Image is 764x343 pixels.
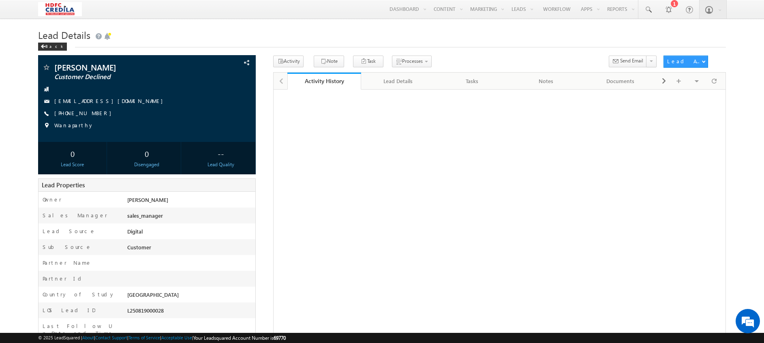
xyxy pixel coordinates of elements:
span: [PERSON_NAME] [54,63,190,71]
a: Notes [509,73,584,90]
a: About [82,335,94,340]
div: Digital [125,227,255,239]
img: Custom Logo [38,2,81,16]
a: Lead Details [361,73,435,90]
div: Lead Score [40,161,105,168]
label: Sub Source [43,243,92,251]
label: Owner [43,196,62,203]
label: Sales Manager [43,212,107,219]
div: Notes [516,76,576,86]
span: [PERSON_NAME] [127,196,168,203]
span: Your Leadsquared Account Number is [193,335,286,341]
span: Lead Details [38,28,90,41]
label: Last Follow Up Date and Time [43,322,117,337]
span: Wanaparthy [54,122,94,130]
div: sales_manager [125,212,255,223]
div: Documents [590,76,651,86]
a: Contact Support [95,335,127,340]
label: Lead Source [43,227,96,235]
span: © 2025 LeadSquared | | | | | [38,334,286,342]
label: LOS Lead ID [43,307,95,314]
span: 69770 [274,335,286,341]
div: Lead Details [368,76,428,86]
a: [PHONE_NUMBER] [54,109,116,116]
a: Terms of Service [128,335,160,340]
div: Tasks [442,76,502,86]
span: Customer Declined [54,73,190,81]
div: 0 [115,146,179,161]
label: Country of Study [43,291,115,298]
a: [EMAIL_ADDRESS][DOMAIN_NAME] [54,97,167,104]
button: Send Email [609,56,647,67]
label: Partner Id [43,275,84,282]
button: Activity [273,56,304,67]
span: Send Email [620,57,643,64]
div: [GEOGRAPHIC_DATA] [125,291,255,302]
div: Lead Actions [667,58,702,65]
div: 0 [40,146,105,161]
div: Disengaged [115,161,179,168]
div: Customer [125,243,255,255]
a: Documents [584,73,658,90]
button: Note [314,56,344,67]
a: Activity History [287,73,362,90]
a: Acceptable Use [161,335,192,340]
button: Processes [392,56,432,67]
span: Processes [402,58,423,64]
button: Task [353,56,383,67]
a: Back [38,42,71,49]
label: Partner Name [43,259,92,266]
button: Lead Actions [663,56,708,68]
div: Activity History [293,77,355,85]
span: Lead Properties [42,181,85,189]
div: L250819000028 [125,307,255,318]
div: -- [189,146,253,161]
div: Back [38,43,67,51]
div: Lead Quality [189,161,253,168]
a: Tasks [435,73,509,90]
